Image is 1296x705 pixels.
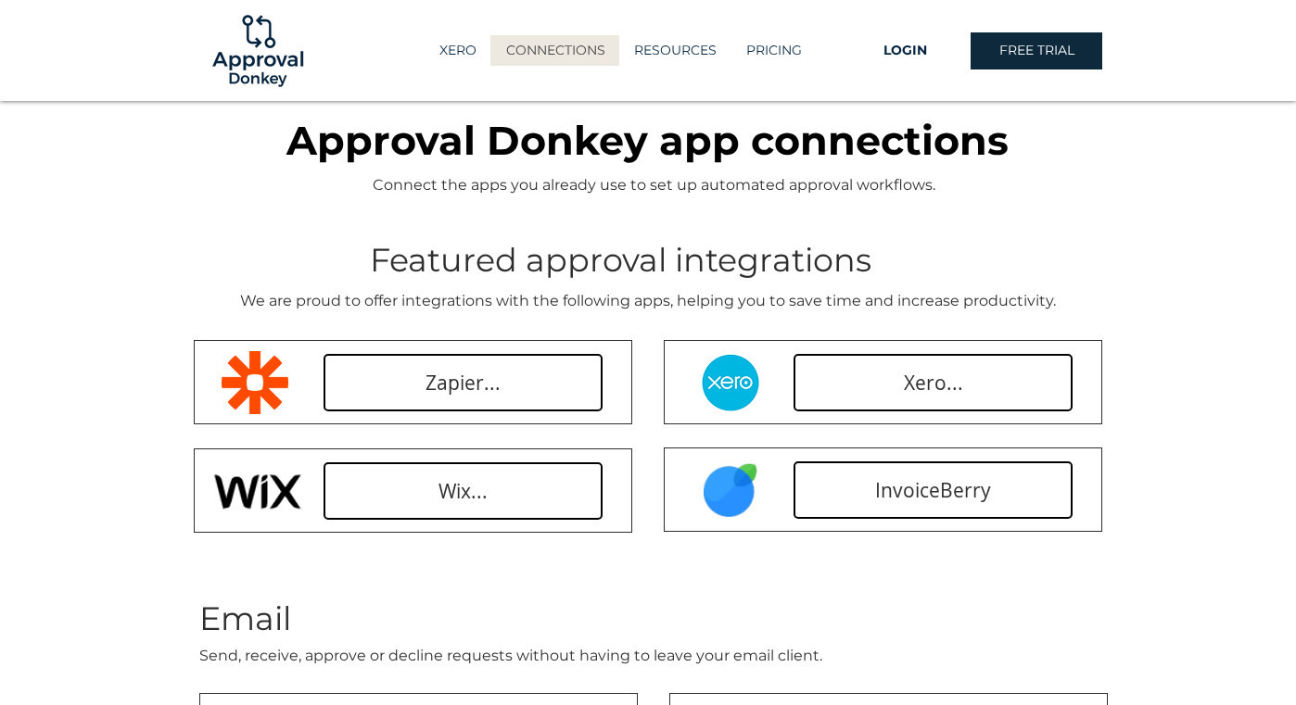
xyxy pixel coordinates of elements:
[205,461,304,519] img: Wix Logo.PNG
[222,351,288,414] img: zapier-logomark.png
[839,32,971,69] a: LOGIN
[208,1,308,101] img: Logo-01.png
[883,42,927,60] span: LOGIN
[625,35,726,66] p: RESOURCES
[971,32,1102,69] a: FREE TRIAL
[373,176,935,194] span: Connect the apps you already use to set up automated approval workflows.
[490,35,619,66] a: CONNECTIONS
[438,478,488,505] span: Wix...
[286,116,1009,165] span: Approval Donkey app connections
[794,461,1073,519] a: InvoiceBerry
[426,370,501,397] span: Zapier...
[370,240,871,280] span: Featured approval integrations
[875,477,991,504] span: InvoiceBerry
[619,35,731,66] div: RESOURCES
[199,598,291,638] span: Email
[794,354,1073,411] a: Xero...
[904,370,963,397] span: Xero...
[700,461,761,519] img: InvoiceBerry.PNG
[240,292,1056,309] span: We are proud to offer integrations with the following apps, helping you to save time and increase...
[401,35,839,66] nav: Site
[324,462,603,520] a: Wix...
[497,35,615,66] p: CONNECTIONS
[999,42,1074,60] span: FREE TRIAL
[324,354,603,411] a: Zapier...
[737,35,811,66] p: PRICING
[199,647,822,664] span: Send, receive, approve or decline requests without having to leave your email client.
[731,35,816,66] a: PRICING
[700,354,761,411] img: Xero Circle.png
[430,35,486,66] p: XERO
[425,35,490,66] a: XERO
